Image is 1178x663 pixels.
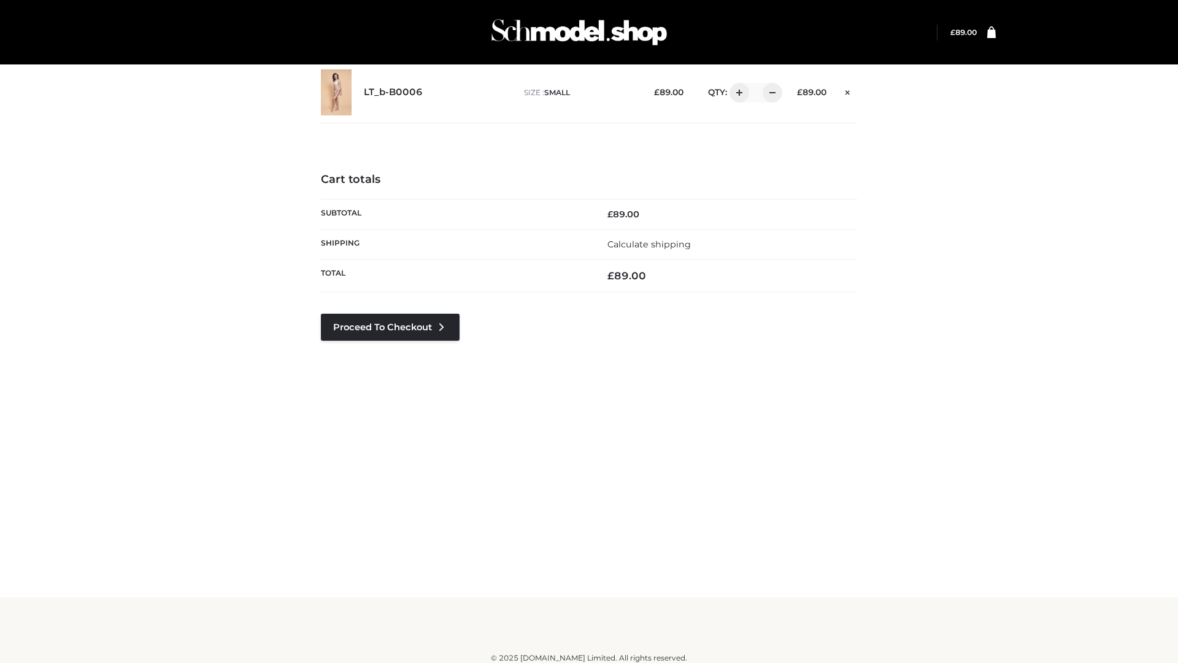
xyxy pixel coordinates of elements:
bdi: 89.00 [607,269,646,282]
th: Subtotal [321,199,589,229]
p: size : [524,87,635,98]
a: LT_b-B0006 [364,87,423,98]
th: Shipping [321,229,589,259]
span: £ [607,209,613,220]
span: £ [654,87,660,97]
a: Calculate shipping [607,239,691,250]
span: SMALL [544,88,570,97]
span: £ [950,28,955,37]
div: QTY: [696,83,778,103]
bdi: 89.00 [654,87,683,97]
a: Proceed to Checkout [321,314,460,341]
img: Schmodel Admin 964 [487,8,671,56]
h4: Cart totals [321,173,857,187]
a: Remove this item [839,83,857,99]
bdi: 89.00 [950,28,977,37]
span: £ [607,269,614,282]
span: £ [797,87,803,97]
bdi: 89.00 [607,209,639,220]
a: £89.00 [950,28,977,37]
th: Total [321,260,589,292]
bdi: 89.00 [797,87,826,97]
